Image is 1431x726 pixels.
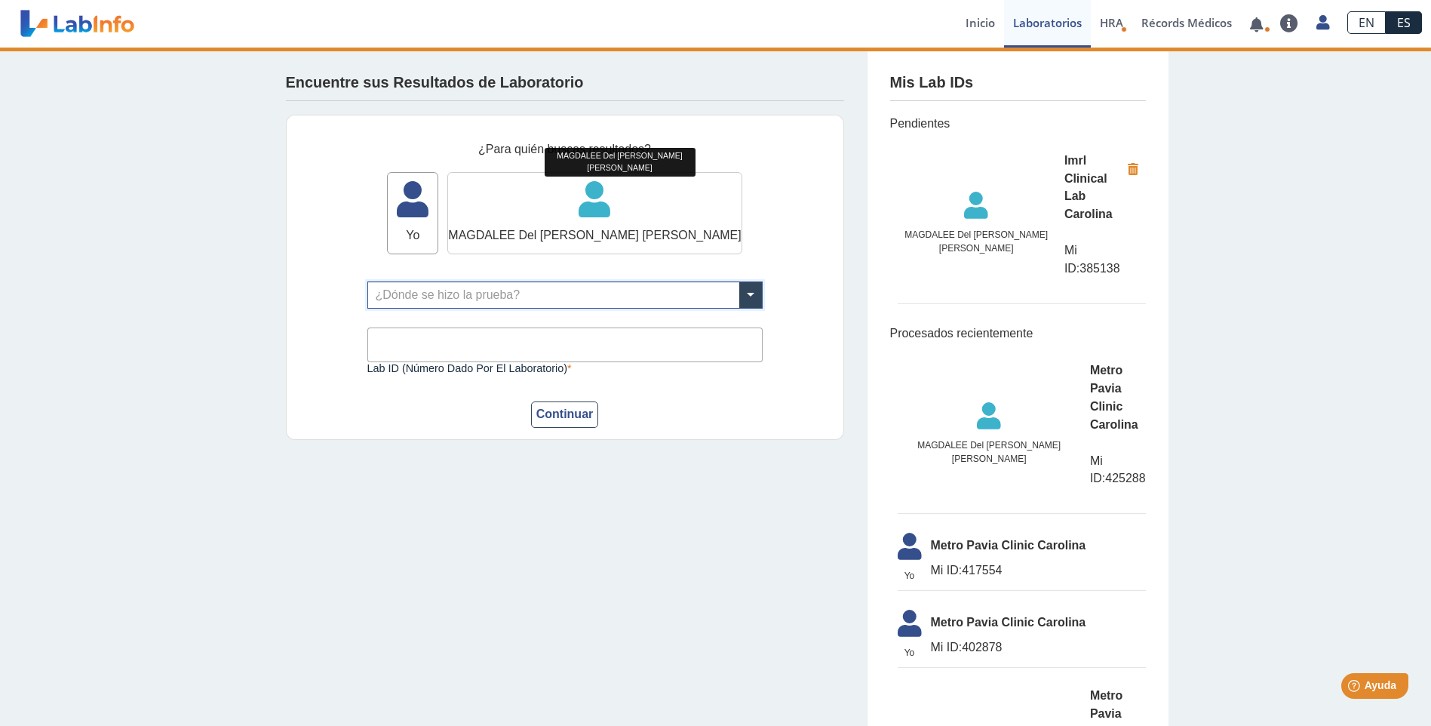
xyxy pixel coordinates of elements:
[931,537,1146,555] span: Metro Pavia Clinic Carolina
[1090,452,1146,488] span: 425288
[1064,244,1079,275] span: Mi ID:
[1100,15,1123,30] span: HRA
[931,638,1146,657] span: 402878
[1064,241,1120,278] span: 385138
[931,614,1146,632] span: Metro Pavia Clinic Carolina
[388,226,438,245] span: Yo
[889,438,1090,466] span: MAGDALEE Del [PERSON_NAME] [PERSON_NAME]
[545,148,696,177] div: MAGDALEE Del [PERSON_NAME] [PERSON_NAME]
[286,74,584,92] h4: Encuentre sus Resultados de Laboratorio
[931,564,963,577] span: Mi ID:
[931,561,1146,580] span: 417554
[1090,361,1146,434] span: Metro Pavia Clinic Carolina
[448,226,741,245] span: MAGDALEE Del [PERSON_NAME] [PERSON_NAME]
[890,74,974,92] h4: Mis Lab IDs
[889,569,931,583] span: Yo
[1090,454,1105,485] span: Mi ID:
[1297,667,1414,709] iframe: Help widget launcher
[889,646,931,660] span: Yo
[1386,11,1422,34] a: ES
[531,401,599,428] button: Continuar
[367,362,763,374] label: Lab ID (número dado por el laboratorio)
[1347,11,1386,34] a: EN
[1064,152,1120,224] span: Imrl Clinical Lab Carolina
[367,140,763,158] div: ¿Para quién buscas resultados?
[889,228,1064,255] span: MAGDALEE Del [PERSON_NAME] [PERSON_NAME]
[931,641,963,654] span: Mi ID:
[890,115,1146,133] span: Pendientes
[890,325,1146,343] span: Procesados recientemente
